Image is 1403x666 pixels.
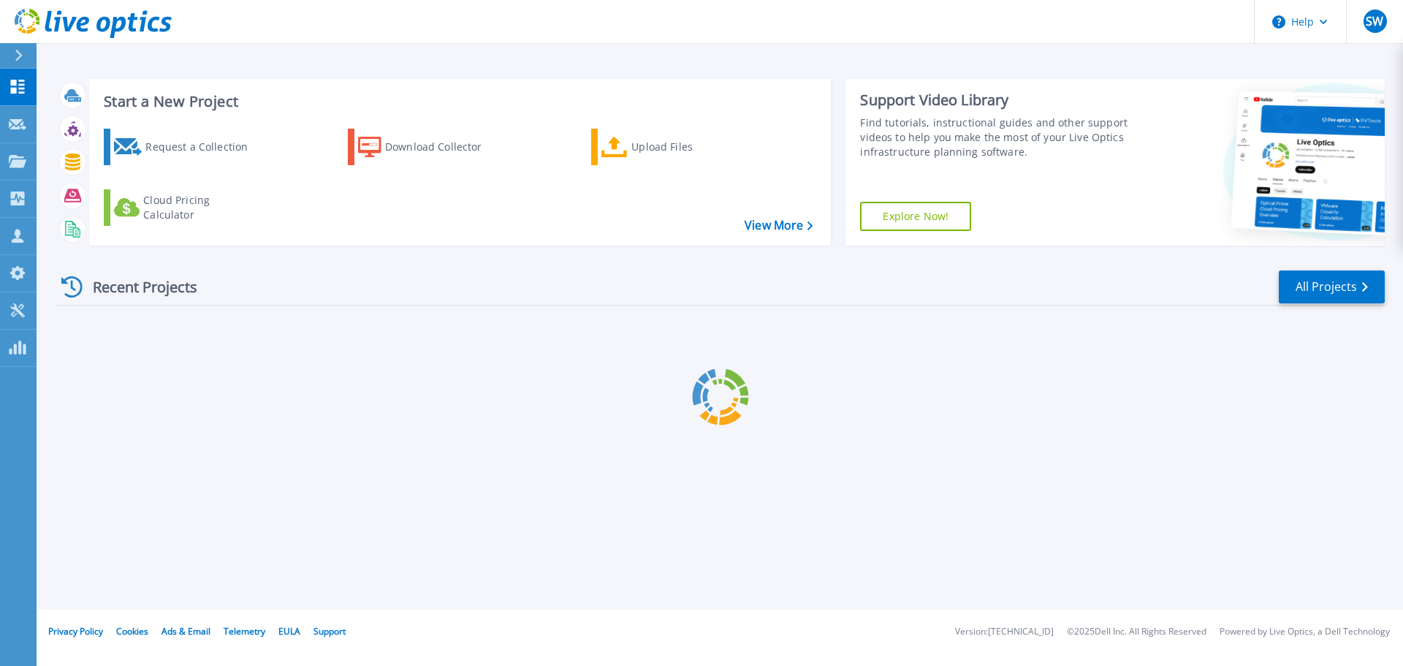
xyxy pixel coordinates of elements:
div: Find tutorials, instructional guides and other support videos to help you make the most of your L... [860,116,1135,159]
a: Upload Files [591,129,754,165]
div: Cloud Pricing Calculator [143,193,260,222]
div: Support Video Library [860,91,1135,110]
h3: Start a New Project [104,94,813,110]
a: Support [313,625,346,637]
a: Cloud Pricing Calculator [104,189,267,226]
div: Recent Projects [56,269,217,305]
a: Download Collector [348,129,511,165]
div: Download Collector [385,132,502,162]
a: Privacy Policy [48,625,103,637]
a: Ads & Email [161,625,210,637]
a: EULA [278,625,300,637]
span: SW [1366,15,1383,27]
a: Telemetry [224,625,265,637]
a: All Projects [1279,270,1385,303]
a: Request a Collection [104,129,267,165]
div: Upload Files [631,132,748,162]
a: View More [745,219,813,232]
li: Powered by Live Optics, a Dell Technology [1220,627,1390,637]
a: Explore Now! [860,202,971,231]
li: Version: [TECHNICAL_ID] [955,627,1054,637]
div: Request a Collection [145,132,262,162]
a: Cookies [116,625,148,637]
li: © 2025 Dell Inc. All Rights Reserved [1067,627,1206,637]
